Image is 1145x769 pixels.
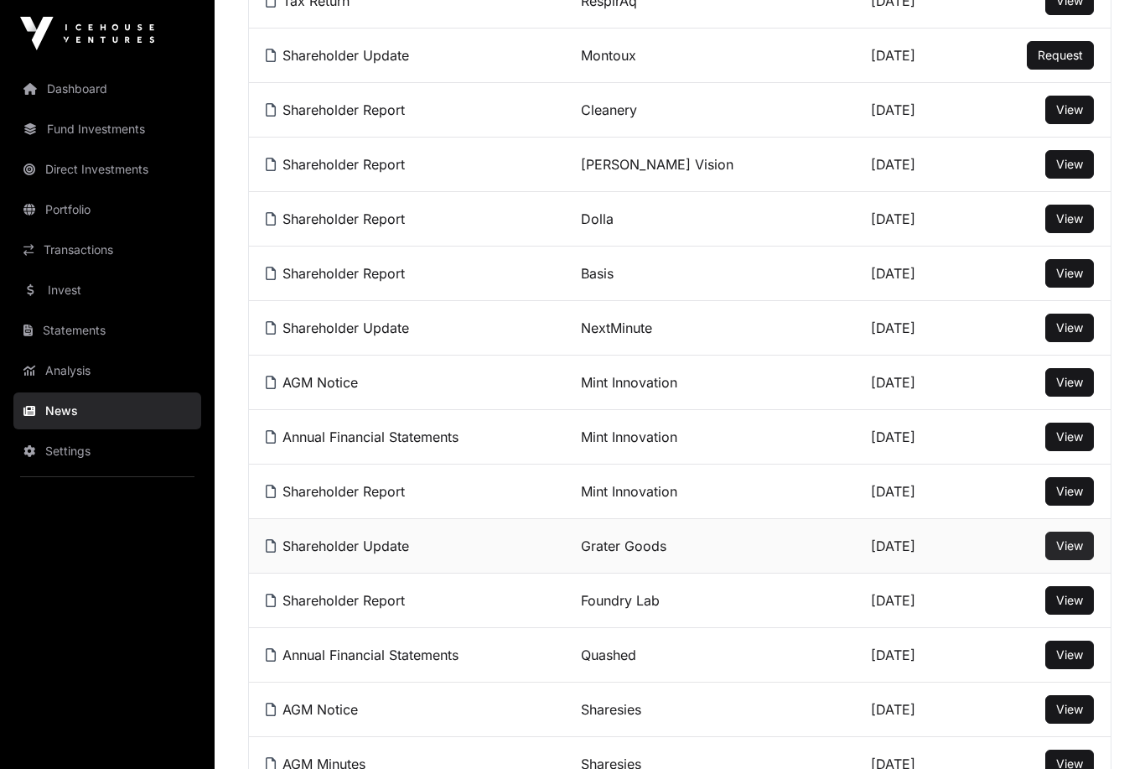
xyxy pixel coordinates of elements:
[1056,211,1083,226] span: View
[581,101,637,118] a: Cleanery
[854,628,975,683] td: [DATE]
[854,192,975,247] td: [DATE]
[854,83,975,138] td: [DATE]
[1056,702,1083,716] span: View
[581,701,641,718] a: Sharesies
[1045,641,1094,669] button: View
[13,151,201,188] a: Direct Investments
[1056,265,1083,282] a: View
[266,429,459,445] a: Annual Financial Statements
[1056,375,1083,389] span: View
[266,265,405,282] a: Shareholder Report
[1045,96,1094,124] button: View
[266,483,405,500] a: Shareholder Report
[581,538,666,554] a: Grater Goods
[1056,538,1083,554] a: View
[13,231,201,268] a: Transactions
[266,101,405,118] a: Shareholder Report
[266,47,409,64] a: Shareholder Update
[1045,586,1094,615] button: View
[1056,484,1083,498] span: View
[1061,688,1145,769] iframe: Chat Widget
[581,429,677,445] a: Mint Innovation
[1056,429,1083,444] span: View
[581,592,660,609] a: Foundry Lab
[1038,48,1083,62] span: Request
[1045,423,1094,451] button: View
[854,410,975,465] td: [DATE]
[1056,101,1083,118] a: View
[854,519,975,574] td: [DATE]
[581,483,677,500] a: Mint Innovation
[581,265,614,282] a: Basis
[13,191,201,228] a: Portfolio
[13,272,201,309] a: Invest
[854,247,975,301] td: [DATE]
[1056,647,1083,663] a: View
[13,392,201,429] a: News
[854,138,975,192] td: [DATE]
[1045,150,1094,179] button: View
[581,156,733,173] a: [PERSON_NAME] Vision
[1045,532,1094,560] button: View
[1056,538,1083,553] span: View
[13,352,201,389] a: Analysis
[1056,157,1083,171] span: View
[1045,259,1094,288] button: View
[1056,266,1083,280] span: View
[854,683,975,737] td: [DATE]
[13,433,201,470] a: Settings
[20,17,154,50] img: Icehouse Ventures Logo
[1056,102,1083,117] span: View
[13,312,201,349] a: Statements
[266,320,409,336] a: Shareholder Update
[266,210,405,227] a: Shareholder Report
[266,538,409,554] a: Shareholder Update
[1045,695,1094,724] button: View
[854,301,975,356] td: [DATE]
[1045,205,1094,233] button: View
[1045,368,1094,397] button: View
[1056,429,1083,445] a: View
[854,356,975,410] td: [DATE]
[266,156,405,173] a: Shareholder Report
[1056,320,1083,335] span: View
[581,47,636,64] a: Montoux
[13,70,201,107] a: Dashboard
[1027,41,1094,70] button: Request
[1045,477,1094,506] button: View
[266,592,405,609] a: Shareholder Report
[1056,156,1083,173] a: View
[1056,320,1083,336] a: View
[1056,593,1083,607] span: View
[1056,483,1083,500] a: View
[1056,210,1083,227] a: View
[1056,701,1083,718] a: View
[581,210,614,227] a: Dolla
[854,574,975,628] td: [DATE]
[13,111,201,148] a: Fund Investments
[266,374,358,391] a: AGM Notice
[581,374,677,391] a: Mint Innovation
[1056,647,1083,662] span: View
[581,647,636,663] a: Quashed
[266,701,358,718] a: AGM Notice
[1056,374,1083,391] a: View
[1056,592,1083,609] a: View
[854,29,975,83] td: [DATE]
[266,647,459,663] a: Annual Financial Statements
[854,465,975,519] td: [DATE]
[581,320,652,336] a: NextMinute
[1045,314,1094,342] button: View
[1038,47,1083,64] a: Request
